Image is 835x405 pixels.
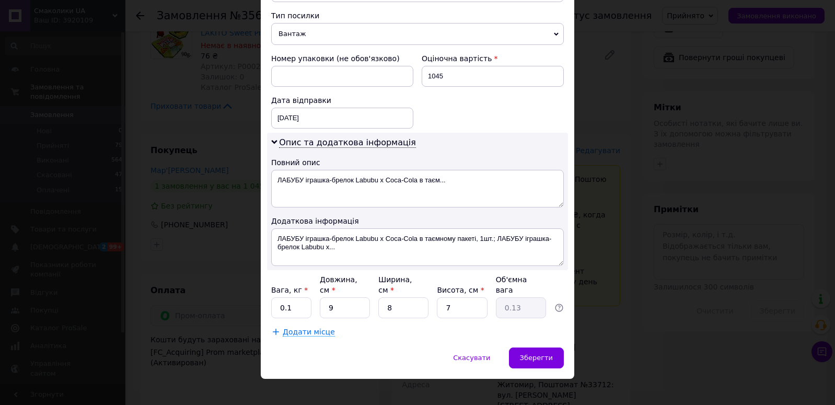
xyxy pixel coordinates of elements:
[271,11,319,20] span: Тип посилки
[422,53,564,64] div: Оціночна вартість
[271,95,413,106] div: Дата відправки
[271,23,564,45] span: Вантаж
[496,274,546,295] div: Об'ємна вага
[271,157,564,168] div: Повний опис
[453,354,490,362] span: Скасувати
[279,137,416,148] span: Опис та додаткова інформація
[283,328,335,337] span: Додати місце
[271,53,413,64] div: Номер упаковки (не обов'язково)
[271,216,564,226] div: Додаткова інформація
[271,286,308,294] label: Вага, кг
[378,275,412,294] label: Ширина, см
[271,170,564,207] textarea: ЛАБУБУ іграшка-брелок Labubu x Coca-Cola в таєм...
[271,228,564,266] textarea: ЛАБУБУ іграшка-брелок Labubu x Coca-Cola в таємному пакеті, 1шт.; ЛАБУБУ іграшка-брелок Labubu x...
[320,275,357,294] label: Довжина, см
[437,286,484,294] label: Висота, см
[520,354,553,362] span: Зберегти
